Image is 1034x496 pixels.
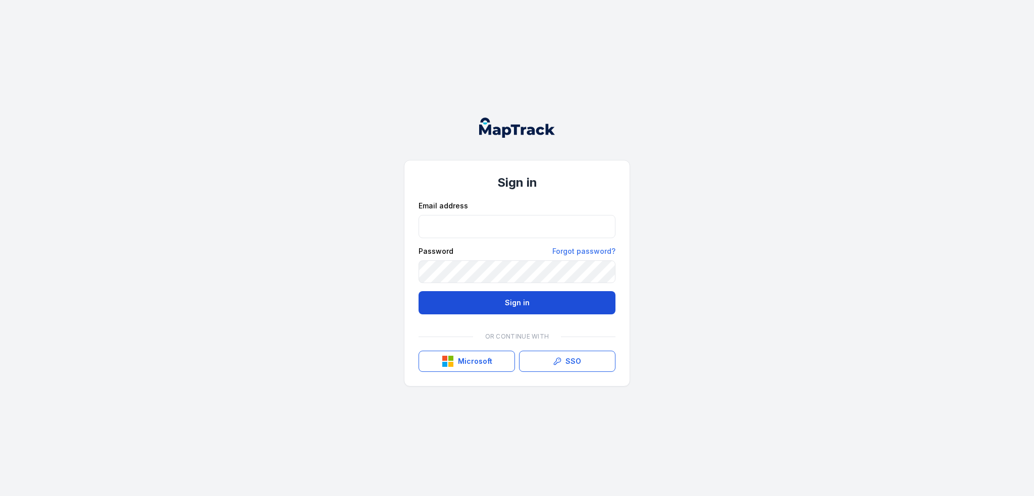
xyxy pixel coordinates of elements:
[419,326,615,347] div: Or continue with
[519,351,615,372] a: SSO
[419,291,615,314] button: Sign in
[552,246,615,256] a: Forgot password?
[419,175,615,191] h1: Sign in
[463,118,571,138] nav: Global
[419,246,453,256] label: Password
[419,351,515,372] button: Microsoft
[419,201,468,211] label: Email address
